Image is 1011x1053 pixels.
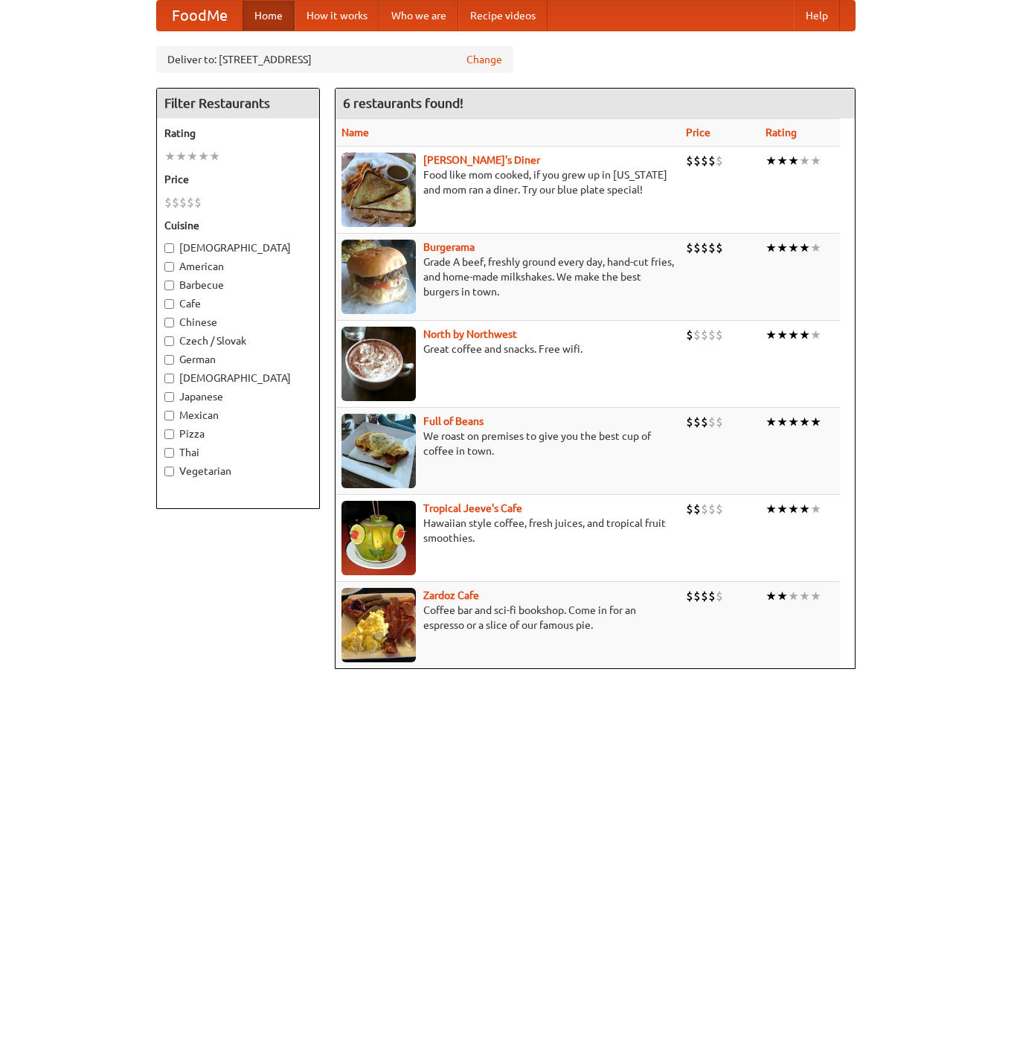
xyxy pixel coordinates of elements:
[164,262,174,272] input: American
[810,153,821,169] li: ★
[693,153,701,169] li: $
[701,414,708,430] li: $
[686,240,693,256] li: $
[341,501,416,575] img: jeeves.jpg
[716,153,723,169] li: $
[693,240,701,256] li: $
[788,588,799,604] li: ★
[766,588,777,604] li: ★
[794,1,840,31] a: Help
[716,327,723,343] li: $
[164,315,312,330] label: Chinese
[788,414,799,430] li: ★
[716,501,723,517] li: $
[423,502,522,514] a: Tropical Jeeve's Cafe
[777,153,788,169] li: ★
[693,501,701,517] li: $
[341,327,416,401] img: north.jpg
[341,240,416,314] img: burgerama.jpg
[341,342,674,356] p: Great coffee and snacks. Free wifi.
[701,240,708,256] li: $
[379,1,458,31] a: Who we are
[164,448,174,458] input: Thai
[716,588,723,604] li: $
[693,327,701,343] li: $
[164,240,312,255] label: [DEMOGRAPHIC_DATA]
[693,588,701,604] li: $
[341,588,416,662] img: zardoz.jpg
[164,408,312,423] label: Mexican
[341,603,674,633] p: Coffee bar and sci-fi bookshop. Come in for an espresso or a slice of our famous pie.
[777,240,788,256] li: ★
[423,154,540,166] a: [PERSON_NAME]'s Diner
[810,588,821,604] li: ★
[766,501,777,517] li: ★
[341,167,674,197] p: Food like mom cooked, if you grew up in [US_STATE] and mom ran a diner. Try our blue plate special!
[777,501,788,517] li: ★
[799,327,810,343] li: ★
[172,194,179,211] li: $
[799,153,810,169] li: ★
[164,243,174,253] input: [DEMOGRAPHIC_DATA]
[708,153,716,169] li: $
[423,328,517,340] a: North by Northwest
[164,389,312,404] label: Japanese
[164,355,174,365] input: German
[788,240,799,256] li: ★
[686,414,693,430] li: $
[777,588,788,604] li: ★
[788,153,799,169] li: ★
[716,240,723,256] li: $
[164,426,312,441] label: Pizza
[423,241,475,253] a: Burgerama
[799,240,810,256] li: ★
[423,415,484,427] a: Full of Beans
[686,127,710,138] a: Price
[716,414,723,430] li: $
[341,153,416,227] img: sallys.jpg
[799,588,810,604] li: ★
[701,153,708,169] li: $
[458,1,548,31] a: Recipe videos
[686,327,693,343] li: $
[423,589,479,601] a: Zardoz Cafe
[295,1,379,31] a: How it works
[788,327,799,343] li: ★
[766,153,777,169] li: ★
[164,352,312,367] label: German
[810,327,821,343] li: ★
[341,414,416,488] img: beans.jpg
[164,148,176,164] li: ★
[766,127,797,138] a: Rating
[164,371,312,385] label: [DEMOGRAPHIC_DATA]
[810,240,821,256] li: ★
[777,414,788,430] li: ★
[341,429,674,458] p: We roast on premises to give you the best cup of coffee in town.
[693,414,701,430] li: $
[164,336,174,346] input: Czech / Slovak
[701,327,708,343] li: $
[777,327,788,343] li: ★
[701,501,708,517] li: $
[198,148,209,164] li: ★
[164,374,174,383] input: [DEMOGRAPHIC_DATA]
[686,588,693,604] li: $
[343,96,463,110] ng-pluralize: 6 restaurants found!
[164,467,174,476] input: Vegetarian
[708,588,716,604] li: $
[164,464,312,479] label: Vegetarian
[708,327,716,343] li: $
[799,414,810,430] li: ★
[164,281,174,290] input: Barbecue
[708,240,716,256] li: $
[176,148,187,164] li: ★
[766,327,777,343] li: ★
[164,218,312,233] h5: Cuisine
[810,414,821,430] li: ★
[187,148,198,164] li: ★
